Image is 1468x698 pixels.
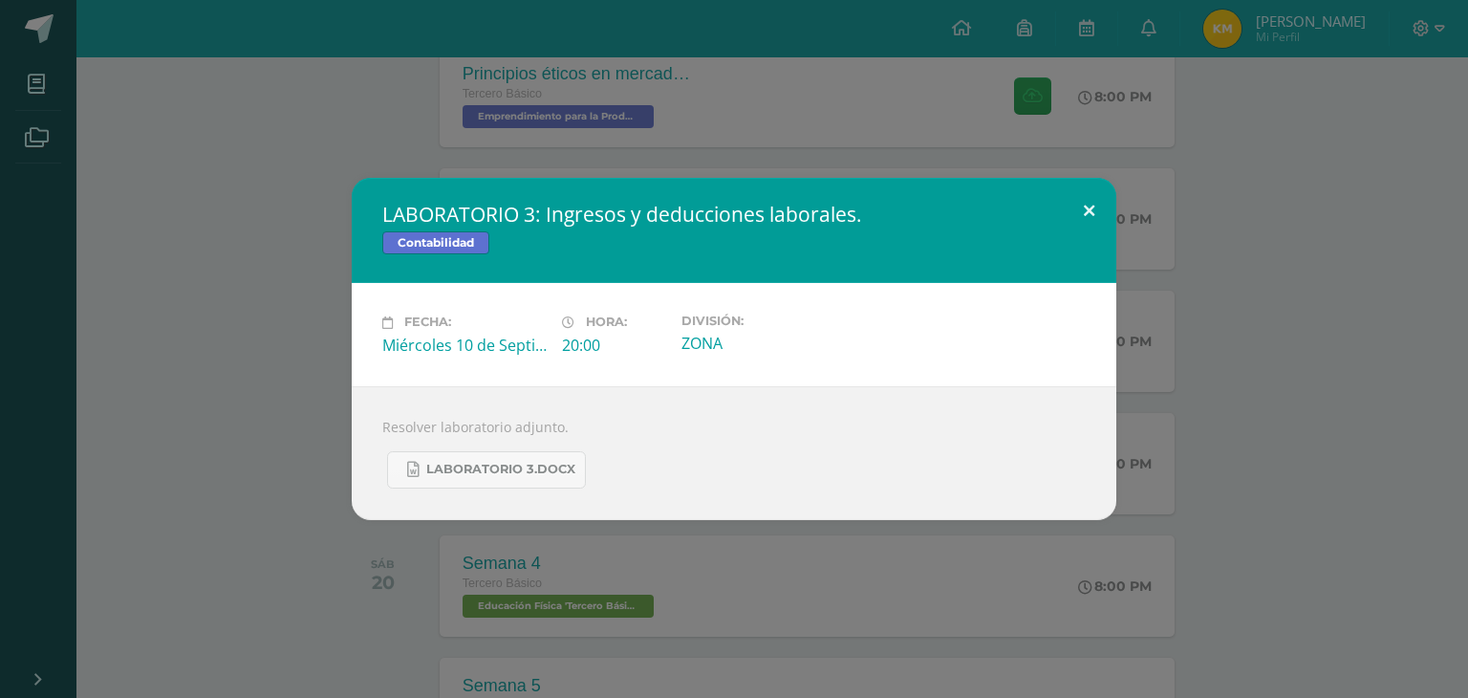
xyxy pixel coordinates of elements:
div: 20:00 [562,335,666,356]
span: LABORATORIO 3.docx [426,462,575,477]
button: Close (Esc) [1062,178,1116,243]
label: División: [681,314,846,328]
span: Contabilidad [382,231,489,254]
div: Miércoles 10 de Septiembre [382,335,547,356]
span: Hora: [586,316,627,330]
a: LABORATORIO 3.docx [387,451,586,489]
span: Fecha: [404,316,451,330]
div: Resolver laboratorio adjunto. [352,386,1116,520]
h2: LABORATORIO 3: Ingresos y deducciones laborales. [382,201,1086,228]
div: ZONA [681,333,846,354]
